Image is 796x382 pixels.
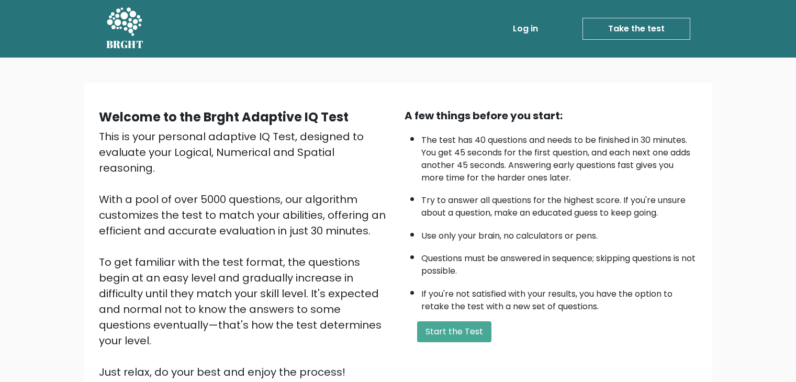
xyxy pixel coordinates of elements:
li: Try to answer all questions for the highest score. If you're unsure about a question, make an edu... [421,189,698,219]
b: Welcome to the Brght Adaptive IQ Test [99,108,349,126]
div: A few things before you start: [405,108,698,123]
button: Start the Test [417,321,491,342]
li: Questions must be answered in sequence; skipping questions is not possible. [421,247,698,277]
h5: BRGHT [106,38,144,51]
a: Log in [509,18,542,39]
li: If you're not satisfied with your results, you have the option to retake the test with a new set ... [421,283,698,313]
a: BRGHT [106,4,144,53]
li: Use only your brain, no calculators or pens. [421,224,698,242]
a: Take the test [582,18,690,40]
div: This is your personal adaptive IQ Test, designed to evaluate your Logical, Numerical and Spatial ... [99,129,392,380]
li: The test has 40 questions and needs to be finished in 30 minutes. You get 45 seconds for the firs... [421,129,698,184]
